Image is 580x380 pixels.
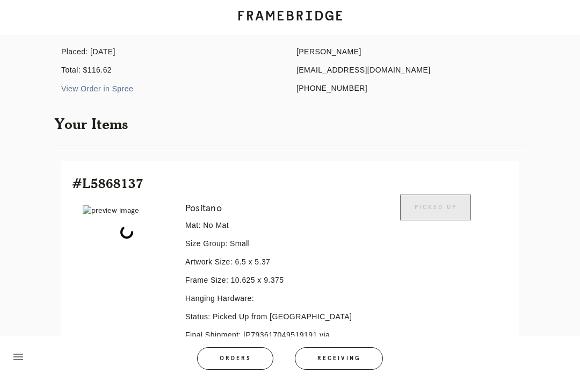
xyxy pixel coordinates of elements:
[72,172,508,195] h2: #L5868137
[185,239,358,248] p: Size Group: Small
[12,350,25,363] i: menu
[61,47,284,56] p: Placed: [DATE]
[296,47,519,56] p: [PERSON_NAME]
[185,312,358,321] p: Status: Picked Up from [GEOGRAPHIC_DATA]
[185,257,358,267] p: Artwork Size: 6.5 x 5.37
[284,347,394,363] a: Receiving
[185,330,358,349] p: Final Shipment: [P793617049519191 via EasyPost] State: shipped
[61,65,284,75] p: Total: $116.62
[185,201,358,216] h6: Positano
[219,356,251,361] span: Orders
[61,84,133,93] a: View Order in Spree
[185,220,358,230] p: Mat: No Mat
[238,10,343,21] img: framebridge-logo-text-d1db7b7b2b74c85e67bf30a22fc4e78f.svg
[295,347,383,370] button: Receiving
[83,205,170,217] img: preview image
[317,356,361,361] span: Receiving
[185,293,358,303] p: Hanging Hardware:
[197,347,273,370] button: Orders
[185,275,358,285] p: Frame Size: 10.625 x 9.375
[296,65,519,75] p: [EMAIL_ADDRESS][DOMAIN_NAME]
[55,112,525,135] h2: Your Items
[186,347,284,363] a: Orders
[296,83,519,93] p: [PHONE_NUMBER]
